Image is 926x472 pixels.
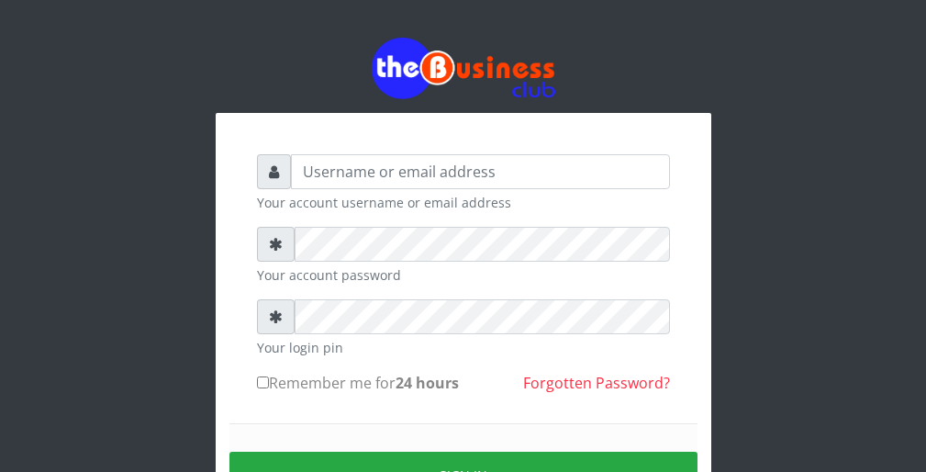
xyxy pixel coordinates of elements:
[523,373,670,393] a: Forgotten Password?
[396,373,459,393] b: 24 hours
[257,265,670,285] small: Your account password
[257,193,670,212] small: Your account username or email address
[257,376,269,388] input: Remember me for24 hours
[257,372,459,394] label: Remember me for
[291,154,670,189] input: Username or email address
[257,338,670,357] small: Your login pin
